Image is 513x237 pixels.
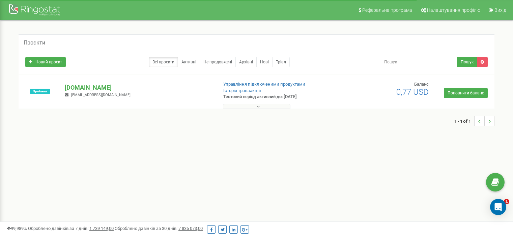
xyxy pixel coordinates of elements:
span: Оброблено дзвінків за 30 днів : [115,226,203,231]
u: 1 739 149,00 [89,226,114,231]
a: Поповнити баланс [444,88,488,98]
a: Історія транзакцій [223,88,261,93]
span: Оброблено дзвінків за 7 днів : [28,226,114,231]
button: Пошук [457,57,477,67]
p: [DOMAIN_NAME] [65,83,212,92]
span: Реферальна програма [362,7,412,13]
span: Баланс [414,82,429,87]
div: Open Intercom Messenger [490,199,506,215]
a: Тріал [272,57,290,67]
h5: Проєкти [24,40,45,46]
a: Активні [178,57,200,67]
a: Новий проєкт [25,57,66,67]
span: Налаштування профілю [427,7,480,13]
span: 1 - 1 of 1 [454,116,474,126]
span: 99,989% [7,226,27,231]
input: Пошук [380,57,457,67]
a: Управління підключеними продуктами [223,82,305,87]
a: Всі проєкти [149,57,178,67]
span: Пробний [30,89,50,94]
span: [EMAIL_ADDRESS][DOMAIN_NAME] [71,93,131,97]
span: 1 [504,199,509,204]
a: Не продовжені [200,57,236,67]
a: Архівні [235,57,257,67]
span: Вихід [494,7,506,13]
a: Нові [256,57,273,67]
nav: ... [454,109,494,133]
p: Тестовий період активний до: [DATE] [223,94,331,100]
u: 7 835 073,00 [178,226,203,231]
span: 0,77 USD [396,87,429,97]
